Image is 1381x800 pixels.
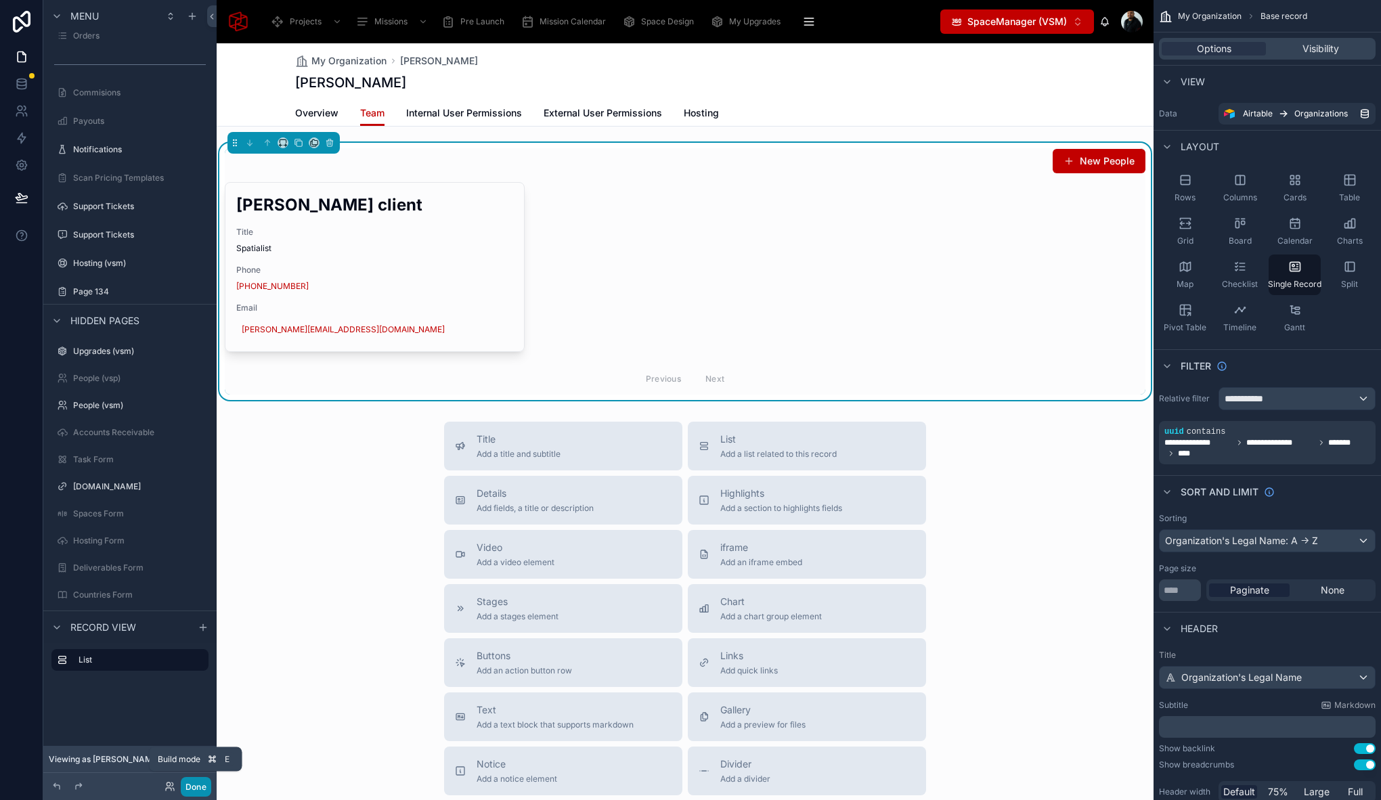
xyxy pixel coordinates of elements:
[517,9,615,34] a: Mission Calendar
[1214,298,1266,338] button: Timeline
[1339,192,1360,203] span: Table
[49,754,160,765] span: Viewing as [PERSON_NAME]
[1321,583,1344,597] span: None
[544,101,662,128] a: External User Permissions
[1181,75,1205,89] span: View
[73,116,206,127] label: Payouts
[51,503,209,525] a: Spaces Form
[400,54,478,68] span: [PERSON_NAME]
[51,25,209,47] a: Orders
[73,535,206,546] label: Hosting Form
[70,314,139,328] span: Hidden pages
[267,9,349,34] a: Projects
[684,106,719,120] span: Hosting
[1269,254,1321,295] button: Single Record
[73,30,206,41] label: Orders
[73,144,206,155] label: Notifications
[73,400,206,411] label: People (vsm)
[684,101,719,128] a: Hosting
[1159,759,1234,770] div: Show breadcrumbs
[290,16,322,27] span: Projects
[1323,168,1376,208] button: Table
[51,82,209,104] a: Commisions
[1214,211,1266,252] button: Board
[729,16,781,27] span: My Upgrades
[1230,583,1269,597] span: Paginate
[1269,211,1321,252] button: Calendar
[1159,108,1213,119] label: Data
[1334,700,1376,711] span: Markdown
[1181,359,1211,373] span: Filter
[79,654,198,665] label: List
[1181,140,1219,154] span: Layout
[706,9,790,34] a: My Upgrades
[73,201,206,212] label: Support Tickets
[406,106,522,120] span: Internal User Permissions
[1214,254,1266,295] button: Checklist
[73,173,206,183] label: Scan Pricing Templates
[1323,211,1376,252] button: Charts
[51,139,209,160] a: Notifications
[51,530,209,552] a: Hosting Form
[1341,279,1358,290] span: Split
[1337,236,1363,246] span: Charts
[1323,254,1376,295] button: Split
[51,584,209,606] a: Countries Form
[1229,236,1252,246] span: Board
[1214,168,1266,208] button: Columns
[1159,716,1376,738] div: scrollable content
[73,454,206,465] label: Task Form
[1321,700,1376,711] a: Markdown
[1219,103,1376,125] a: AirtableOrganizations
[1269,168,1321,208] button: Cards
[222,754,233,765] span: E
[1160,530,1375,552] div: Organization's Legal Name: A -> Z
[1159,743,1215,754] div: Show backlink
[351,9,435,34] a: Missions
[51,449,209,470] a: Task Form
[1159,168,1211,208] button: Rows
[460,16,504,27] span: Pre Launch
[295,73,406,92] h1: [PERSON_NAME]
[1222,279,1258,290] span: Checklist
[51,167,209,189] a: Scan Pricing Templates
[1178,11,1242,22] span: My Organization
[1243,108,1273,119] span: Airtable
[51,395,209,416] a: People (vsm)
[1269,298,1321,338] button: Gantt
[1159,254,1211,295] button: Map
[1159,563,1196,574] label: Page size
[1294,108,1348,119] span: Organizations
[295,54,387,68] a: My Organization
[51,340,209,362] a: Upgrades (vsm)
[374,16,408,27] span: Missions
[437,9,514,34] a: Pre Launch
[51,110,209,132] a: Payouts
[967,15,1067,28] span: SpaceManager (VSM)
[360,101,385,127] a: Team
[360,106,385,120] span: Team
[73,590,206,600] label: Countries Form
[1261,11,1307,22] span: Base record
[1181,671,1302,684] span: Organization's Legal Name
[311,54,387,68] span: My Organization
[1284,322,1305,333] span: Gantt
[51,557,209,579] a: Deliverables Form
[73,258,206,269] label: Hosting (vsm)
[73,229,206,240] label: Support Tickets
[1159,513,1187,524] label: Sorting
[181,777,211,797] button: Done
[1159,700,1188,711] label: Subtitle
[940,9,1094,34] button: Select Button
[73,286,206,297] label: Page 134
[1177,279,1193,290] span: Map
[1159,529,1376,552] button: Organization's Legal Name: A -> Z
[1224,108,1235,119] img: Airtable Logo
[51,368,209,389] a: People (vsp)
[1223,192,1257,203] span: Columns
[73,481,206,492] label: [DOMAIN_NAME]
[73,373,206,384] label: People (vsp)
[1164,322,1206,333] span: Pivot Table
[1268,279,1321,290] span: Single Record
[51,224,209,246] a: Support Tickets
